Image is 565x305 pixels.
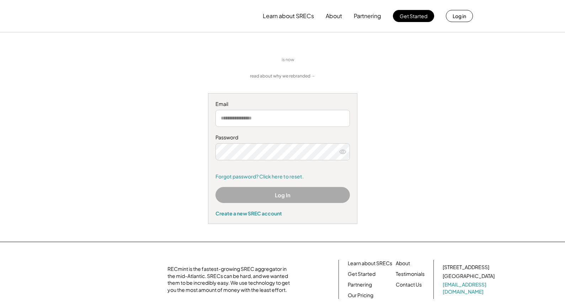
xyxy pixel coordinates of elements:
[443,281,496,295] a: [EMAIL_ADDRESS][DOMAIN_NAME]
[98,267,159,292] img: yH5BAEAAAAALAAAAAABAAEAAAIBRAA7
[393,10,434,22] button: Get Started
[303,56,353,64] img: yH5BAEAAAAALAAAAAABAAEAAAIBRAA7
[92,4,151,28] img: yH5BAEAAAAALAAAAAABAAEAAAIBRAA7
[263,9,314,23] button: Learn about SRECs
[396,281,422,288] a: Contact Us
[348,292,373,299] a: Our Pricing
[250,73,315,79] a: read about why we rebranded →
[326,9,342,23] button: About
[215,173,350,180] a: Forgot password? Click here to reset.
[215,101,350,108] div: Email
[212,50,276,70] img: yH5BAEAAAAALAAAAAABAAEAAAIBRAA7
[446,10,473,22] button: Log in
[215,187,350,203] button: Log In
[443,264,489,271] div: [STREET_ADDRESS]
[396,260,410,267] a: About
[348,260,392,267] a: Learn about SRECs
[354,9,381,23] button: Partnering
[443,273,495,280] div: [GEOGRAPHIC_DATA]
[396,271,425,278] a: Testimonials
[167,266,294,293] div: RECmint is the fastest-growing SREC aggregator in the mid-Atlantic. SRECs can be hard, and we wan...
[348,281,372,288] a: Partnering
[280,57,300,63] div: is now
[215,134,350,141] div: Password
[348,271,375,278] a: Get Started
[215,210,350,216] div: Create a new SREC account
